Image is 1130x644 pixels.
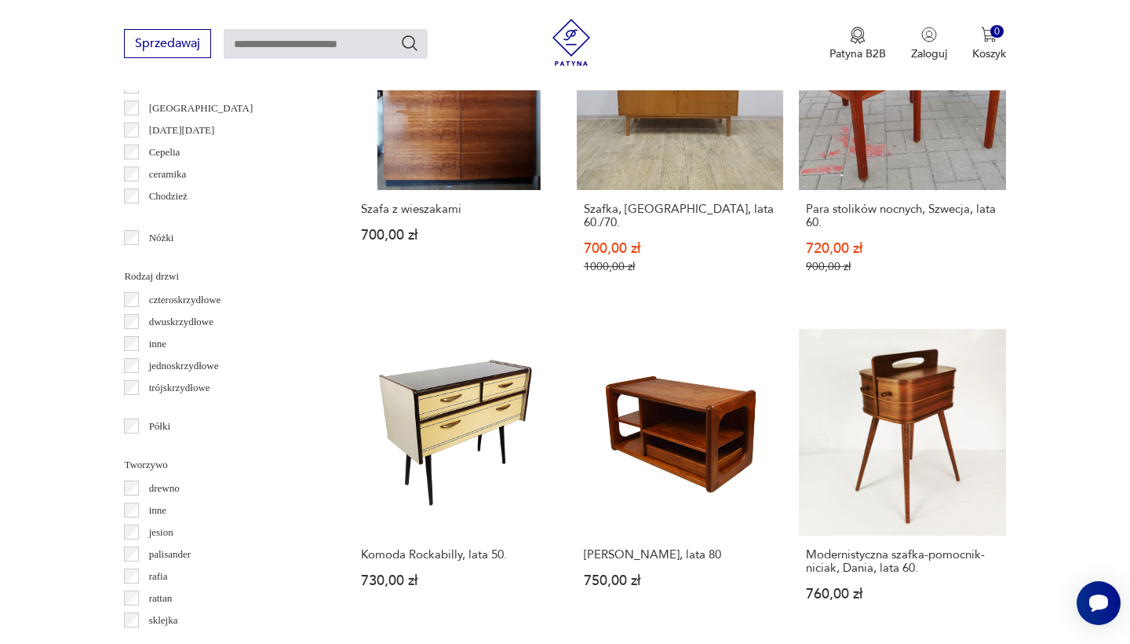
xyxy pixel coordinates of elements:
[361,229,553,242] p: 700,00 zł
[124,268,316,285] p: Rodzaj drzwi
[972,27,1006,61] button: 0Koszyk
[149,313,213,331] p: dwuskrzydłowe
[990,25,1004,38] div: 0
[981,27,997,42] img: Ikona koszyka
[149,335,166,353] p: inne
[149,122,215,139] p: [DATE][DATE]
[829,27,886,61] a: Ikona medaluPatyna B2B
[806,260,998,273] p: 900,00 zł
[850,27,866,44] img: Ikona medalu
[149,210,187,227] p: Ćmielów
[911,46,947,61] p: Zaloguj
[149,100,253,117] p: [GEOGRAPHIC_DATA]
[149,188,188,205] p: Chodzież
[584,203,776,229] h3: Szafka, [GEOGRAPHIC_DATA], lata 60./70.
[149,418,170,435] p: Półki
[149,590,173,607] p: rattan
[149,166,187,183] p: ceramika
[361,574,553,587] p: 730,00 zł
[829,46,886,61] p: Patyna B2B
[806,548,998,575] h3: Modernistyczna szafka-pomocnik- niciak, Dania, lata 60.
[149,144,180,161] p: Cepelia
[149,379,210,397] p: trójskrzydłowe
[149,291,221,309] p: czteroskrzydłowe
[124,29,211,58] button: Sprzedawaj
[149,546,191,563] p: palisander
[149,480,180,497] p: drewno
[972,46,1006,61] p: Koszyk
[149,568,168,585] p: rafia
[124,456,316,474] p: Tworzywo
[829,27,886,61] button: Patyna B2B
[124,39,211,50] a: Sprzedawaj
[361,548,553,562] h3: Komoda Rockabilly, lata 50.
[149,524,173,541] p: jesion
[354,329,560,631] a: Komoda Rockabilly, lata 50.Komoda Rockabilly, lata 50.730,00 zł
[400,34,419,53] button: Szukaj
[806,587,998,601] p: 760,00 zł
[584,548,776,562] h3: [PERSON_NAME], lata 80
[1077,581,1121,625] iframe: Smartsupp widget button
[584,242,776,255] p: 700,00 zł
[584,260,776,273] p: 1000,00 zł
[799,329,1005,631] a: Modernistyczna szafka-pomocnik- niciak, Dania, lata 60.Modernistyczna szafka-pomocnik- niciak, Da...
[149,357,219,375] p: jednoskrzydłowe
[806,242,998,255] p: 720,00 zł
[149,229,174,247] p: Nóżki
[584,574,776,587] p: 750,00 zł
[149,612,178,629] p: sklejka
[911,27,947,61] button: Zaloguj
[921,27,937,42] img: Ikonka użytkownika
[361,203,553,216] h3: Szafa z wieszakami
[806,203,998,229] h3: Para stolików nocnych, Szwecja, lata 60.
[577,329,783,631] a: Szafka Dania, lata 80[PERSON_NAME], lata 80750,00 zł
[149,502,166,519] p: inne
[548,19,595,66] img: Patyna - sklep z meblami i dekoracjami vintage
